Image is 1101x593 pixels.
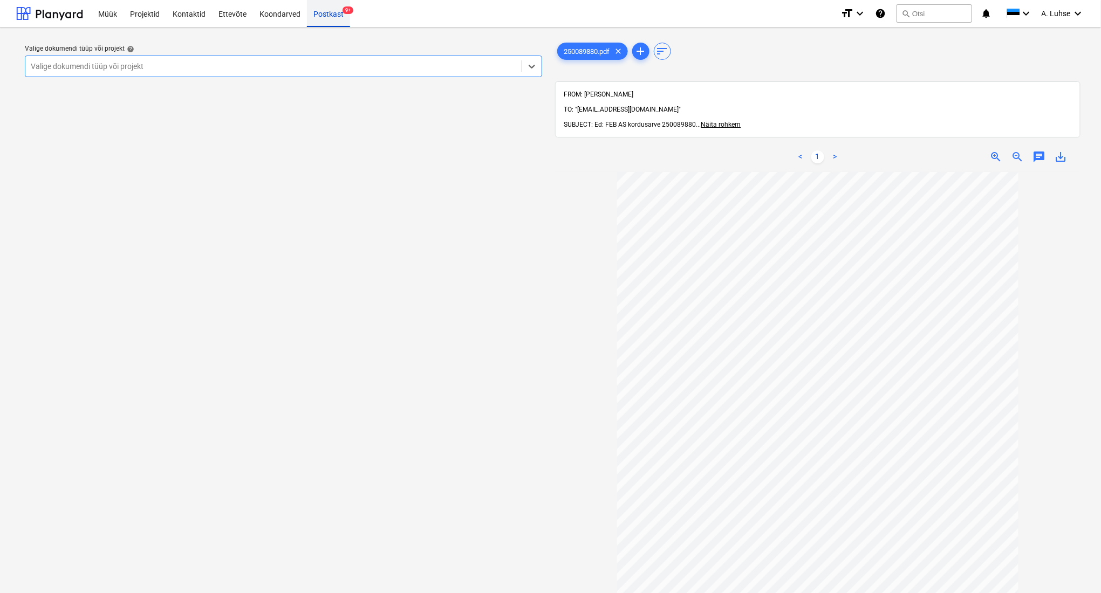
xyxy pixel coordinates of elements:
span: help [125,45,134,53]
span: sort [656,45,669,58]
a: Page 1 is your current page [811,150,824,163]
button: Otsi [897,4,972,23]
span: SUBJECT: Ed: FEB AS kordusarve 250089880 [564,121,696,128]
span: 9+ [343,6,353,14]
span: zoom_in [990,150,1003,163]
span: Näita rohkem [701,121,741,128]
span: ... [696,121,741,128]
div: 250089880.pdf [557,43,628,60]
i: keyboard_arrow_down [1020,7,1033,20]
span: add [634,45,647,58]
span: 250089880.pdf [558,47,617,56]
iframe: Chat Widget [1047,541,1101,593]
span: clear [612,45,625,58]
span: FROM: [PERSON_NAME] [564,91,634,98]
i: keyboard_arrow_down [1072,7,1085,20]
i: format_size [840,7,853,20]
div: Valige dokumendi tüüp või projekt [25,45,542,53]
span: save_alt [1055,150,1068,163]
span: search [901,9,910,18]
i: notifications [981,7,991,20]
span: TO: "[EMAIL_ADDRESS][DOMAIN_NAME]" [564,106,681,113]
a: Previous page [794,150,807,163]
div: Vestlusvidin [1047,541,1101,593]
i: keyboard_arrow_down [853,7,866,20]
a: Next page [829,150,842,163]
span: zoom_out [1011,150,1024,163]
i: Abikeskus [875,7,886,20]
span: chat [1033,150,1046,163]
span: A. Luhse [1042,9,1071,18]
